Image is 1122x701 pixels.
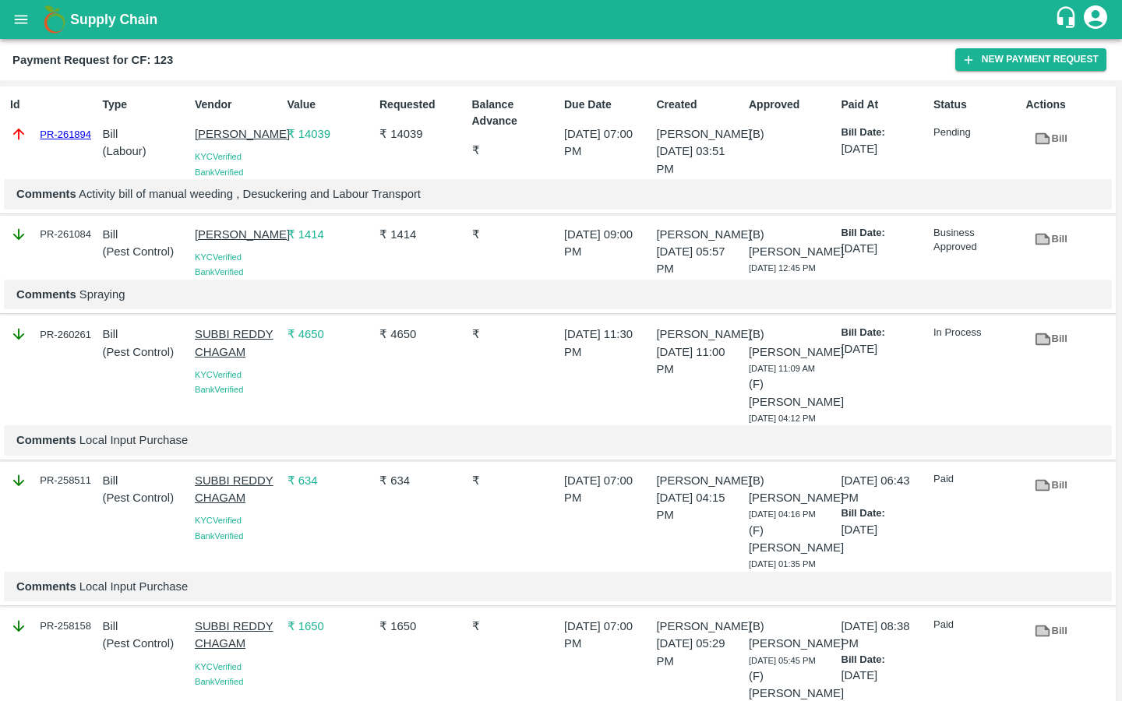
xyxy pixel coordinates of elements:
span: KYC Verified [195,516,242,525]
p: Bill Date: [841,226,928,241]
p: (B) [PERSON_NAME] [749,618,835,653]
p: (B) [PERSON_NAME] [749,472,835,507]
span: [DATE] 01:35 PM [749,559,816,569]
p: Pending [933,125,1020,140]
p: Requested [379,97,466,113]
p: [DATE] [841,240,928,257]
b: Payment Request for CF: 123 [12,54,173,66]
p: Bill [103,326,189,343]
p: [PERSON_NAME] [657,125,743,143]
p: Local Input Purchase [16,578,1099,595]
p: [DATE] [841,140,928,157]
p: ₹ 1650 [288,618,374,635]
span: Bank Verified [195,531,243,541]
div: PR-258158 [10,618,97,635]
p: [DATE] [841,667,928,684]
span: KYC Verified [195,152,242,161]
p: [DATE] 07:00 PM [564,618,651,653]
p: Paid [933,618,1020,632]
p: [DATE] 08:38 PM [841,618,928,653]
b: Comments [16,434,76,446]
p: In Process [933,326,1020,340]
span: Bank Verified [195,677,243,686]
span: KYC Verified [195,662,242,671]
span: [DATE] 12:45 PM [749,263,816,273]
span: KYC Verified [195,252,242,262]
p: Paid [933,472,1020,487]
button: open drawer [3,2,39,37]
p: [PERSON_NAME] [657,472,743,489]
span: [DATE] 11:09 AM [749,364,815,373]
p: SUBBI REDDY CHAGAM [195,326,281,361]
p: Spraying [16,286,1099,303]
p: Bill Date: [841,653,928,668]
p: Type [103,97,189,113]
p: (F) [PERSON_NAME] [749,375,835,410]
div: account of current user [1081,3,1110,36]
p: Bill [103,618,189,635]
button: New Payment Request [955,48,1106,71]
div: PR-260261 [10,326,97,343]
p: ₹ 634 [288,472,374,489]
p: Bill Date: [841,326,928,340]
p: SUBBI REDDY CHAGAM [195,618,281,653]
div: PR-258511 [10,472,97,489]
div: PR-261084 [10,226,97,243]
span: Bank Verified [195,167,243,177]
p: [DATE] 11:30 PM [564,326,651,361]
p: Status [933,97,1020,113]
p: ₹ 4650 [288,326,374,343]
p: Bill [103,226,189,243]
p: (B) [749,125,835,143]
p: [DATE] [841,521,928,538]
p: Bill Date: [841,506,928,521]
span: [DATE] 05:45 PM [749,656,816,665]
p: [PERSON_NAME] [195,226,281,243]
span: KYC Verified [195,370,242,379]
p: ( Pest Control ) [103,343,189,361]
span: [DATE] 04:12 PM [749,414,816,423]
p: Bill [103,125,189,143]
p: [DATE] 09:00 PM [564,226,651,261]
p: (F) [PERSON_NAME] [749,522,835,557]
p: ₹ [472,326,559,343]
p: ( Pest Control ) [103,635,189,652]
a: Bill [1026,618,1076,645]
a: Bill [1026,472,1076,499]
a: Bill [1026,326,1076,353]
p: Bill [103,472,189,489]
p: [DATE] 05:57 PM [657,243,743,278]
p: SUBBI REDDY CHAGAM [195,472,281,507]
p: Created [657,97,743,113]
p: ₹ 1414 [379,226,466,243]
p: [PERSON_NAME] [657,618,743,635]
b: Comments [16,188,76,200]
a: Bill [1026,125,1076,153]
span: [DATE] 04:16 PM [749,509,816,519]
p: Actions [1026,97,1113,113]
p: ₹ 14039 [379,125,466,143]
p: [DATE] 04:15 PM [657,489,743,524]
p: [PERSON_NAME] [195,125,281,143]
img: logo [39,4,70,35]
a: Bill [1026,226,1076,253]
p: Vendor [195,97,281,113]
span: Bank Verified [195,385,243,394]
p: ₹ 4650 [379,326,466,343]
p: Bill Date: [841,125,928,140]
p: Approved [749,97,835,113]
p: ( Labour ) [103,143,189,160]
p: [DATE] 07:00 PM [564,125,651,160]
p: Business Approved [933,226,1020,255]
p: [DATE] [841,340,928,358]
b: Comments [16,580,76,593]
b: Comments [16,288,76,301]
p: [DATE] 05:29 PM [657,635,743,670]
span: Bank Verified [195,267,243,277]
p: [DATE] 03:51 PM [657,143,743,178]
p: Id [10,97,97,113]
p: ₹ 634 [379,472,466,489]
p: Value [288,97,374,113]
p: ₹ [472,226,559,243]
p: ₹ [472,142,559,159]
